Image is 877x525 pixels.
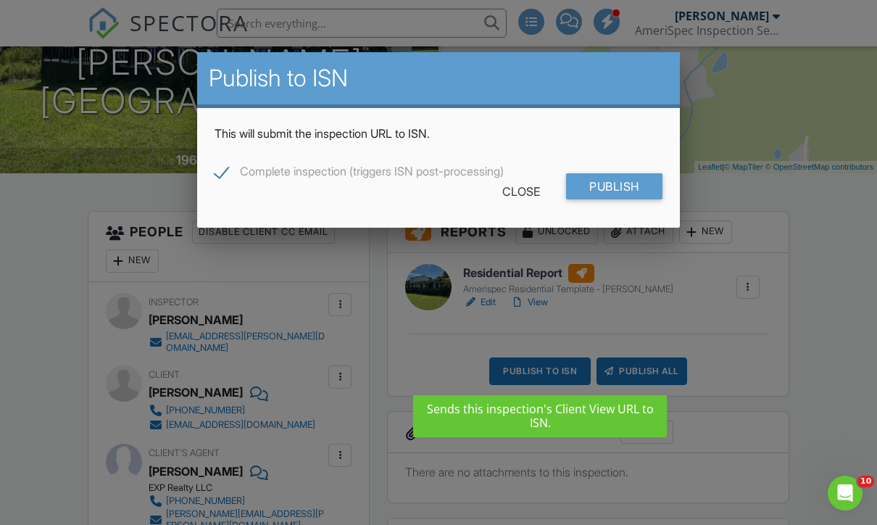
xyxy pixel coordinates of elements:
h2: Publish to ISN [209,64,668,93]
div: Close [479,178,563,204]
p: This will submit the inspection URL to ISN. [215,125,662,141]
label: Complete inspection (triggers ISN post-processing) [215,165,504,183]
span: 10 [857,476,874,487]
iframe: Intercom live chat [828,476,863,510]
input: Publish [566,173,662,199]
